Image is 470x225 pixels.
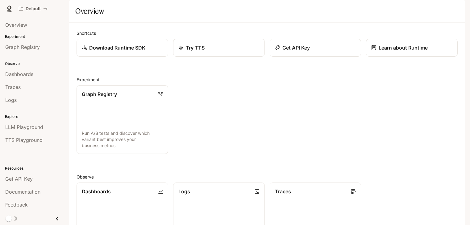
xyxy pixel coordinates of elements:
[178,188,190,195] p: Logs
[186,44,205,51] p: Try TTS
[77,39,168,57] a: Download Runtime SDK
[173,39,265,57] a: Try TTS
[82,90,117,98] p: Graph Registry
[275,188,291,195] p: Traces
[77,85,168,154] a: Graph RegistryRun A/B tests and discover which variant best improves your business metrics
[77,30,458,36] h2: Shortcuts
[82,130,163,149] p: Run A/B tests and discover which variant best improves your business metrics
[379,44,428,51] p: Learn about Runtime
[282,44,310,51] p: Get API Key
[366,39,458,57] a: Learn about Runtime
[270,39,361,57] button: Get API Key
[89,44,145,51] p: Download Runtime SDK
[82,188,111,195] p: Dashboards
[75,5,104,17] h1: Overview
[77,174,458,180] h2: Observe
[26,6,41,11] p: Default
[77,76,458,83] h2: Experiment
[16,2,50,15] button: All workspaces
